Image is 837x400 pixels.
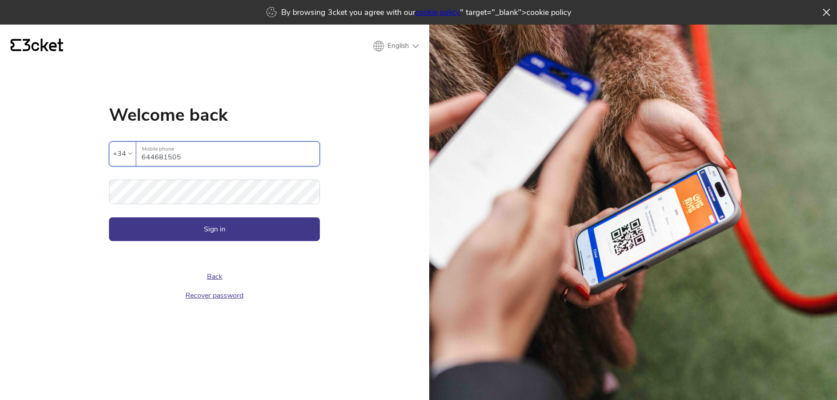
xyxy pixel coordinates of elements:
[113,147,126,160] div: +34
[185,291,243,300] a: Recover password
[109,180,320,194] label: Password
[109,106,320,124] h1: Welcome back
[141,142,319,166] input: Mobile phone
[281,7,571,18] p: By browsing 3cket you agree with our " target="_blank">cookie policy
[415,7,460,18] a: cookie policy
[109,217,320,241] button: Sign in
[207,272,222,281] a: Back
[11,39,21,51] g: {' '}
[11,39,63,54] a: {' '}
[136,142,319,156] label: Mobile phone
